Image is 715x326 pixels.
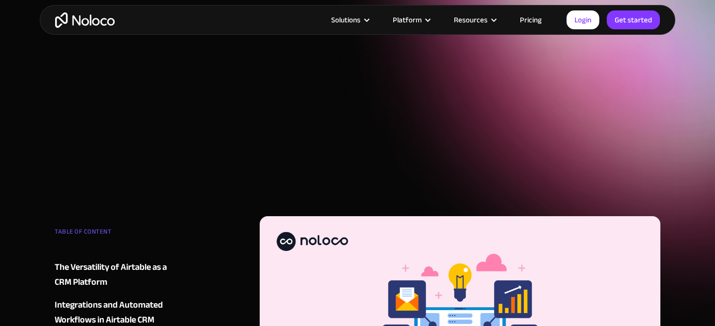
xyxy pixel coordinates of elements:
a: The Versatility of Airtable as a CRM Platform [55,260,175,290]
div: Solutions [319,13,380,26]
div: Resources [454,13,488,26]
div: Platform [380,13,441,26]
a: Login [567,10,599,29]
div: TABLE OF CONTENT [55,224,175,244]
div: Platform [393,13,422,26]
a: Pricing [507,13,554,26]
a: home [55,12,115,28]
div: Resources [441,13,507,26]
a: Get started [607,10,660,29]
div: Solutions [331,13,360,26]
